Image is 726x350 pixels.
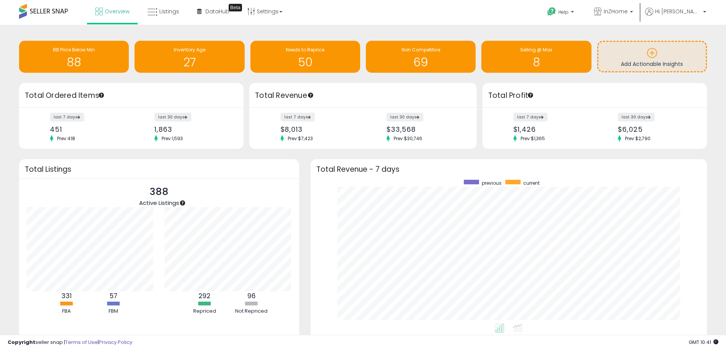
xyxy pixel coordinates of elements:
div: seller snap | | [8,339,132,346]
span: Prev: $2,790 [621,135,654,142]
i: Get Help [547,7,556,16]
span: Hi [PERSON_NAME] [655,8,701,15]
div: Tooltip anchor [179,200,186,206]
h1: 88 [23,56,125,69]
div: $6,025 [618,125,694,133]
a: Privacy Policy [99,339,132,346]
b: 57 [110,291,117,300]
span: 2025-09-16 10:41 GMT [689,339,718,346]
span: Prev: $1,365 [517,135,549,142]
h3: Total Revenue - 7 days [316,166,701,172]
span: Listings [159,8,179,15]
div: $33,568 [386,125,463,133]
div: 1,863 [154,125,230,133]
a: Inventory Age 27 [135,41,244,73]
h3: Total Profit [488,90,701,101]
a: Hi [PERSON_NAME] [645,8,706,25]
div: $8,013 [280,125,357,133]
a: BB Price Below Min 88 [19,41,129,73]
div: Tooltip anchor [527,92,534,99]
div: Tooltip anchor [307,92,314,99]
a: Help [541,1,582,25]
a: Needs to Reprice 50 [250,41,360,73]
label: last 30 days [386,113,423,121]
span: BB Price Below Min [53,46,95,53]
h1: 8 [485,56,587,69]
p: 388 [139,185,179,199]
div: 451 [50,125,126,133]
h1: 27 [138,56,240,69]
span: Non Competitive [402,46,440,53]
div: Tooltip anchor [229,4,242,11]
div: Not Repriced [229,308,274,315]
span: Prev: $30,746 [390,135,426,142]
strong: Copyright [8,339,35,346]
span: Prev: 1,593 [158,135,187,142]
div: FBM [91,308,136,315]
a: Terms of Use [65,339,98,346]
a: Selling @ Max 8 [481,41,591,73]
h3: Total Listings [25,166,293,172]
h3: Total Ordered Items [25,90,238,101]
label: last 30 days [154,113,191,121]
span: Needs to Reprice [286,46,324,53]
span: previous [482,180,502,186]
label: last 7 days [50,113,84,121]
span: Prev: 418 [53,135,79,142]
span: Overview [105,8,130,15]
span: current [523,180,540,186]
b: 292 [199,291,210,300]
h3: Total Revenue [255,90,471,101]
b: 96 [247,291,256,300]
span: InZHome [604,8,628,15]
a: Add Actionable Insights [598,42,706,71]
b: 331 [61,291,72,300]
a: Non Competitive 69 [366,41,476,73]
span: Inventory Age [174,46,205,53]
h1: 69 [370,56,472,69]
span: Selling @ Max [520,46,552,53]
span: Prev: $7,423 [284,135,317,142]
div: Repriced [182,308,228,315]
div: FBA [44,308,90,315]
span: Add Actionable Insights [621,60,683,68]
h1: 50 [254,56,356,69]
label: last 7 days [280,113,315,121]
div: Tooltip anchor [98,92,105,99]
div: $1,426 [513,125,589,133]
span: DataHub [205,8,229,15]
label: last 7 days [513,113,548,121]
span: Active Listings [139,199,179,207]
span: Help [558,9,569,15]
label: last 30 days [618,113,655,121]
